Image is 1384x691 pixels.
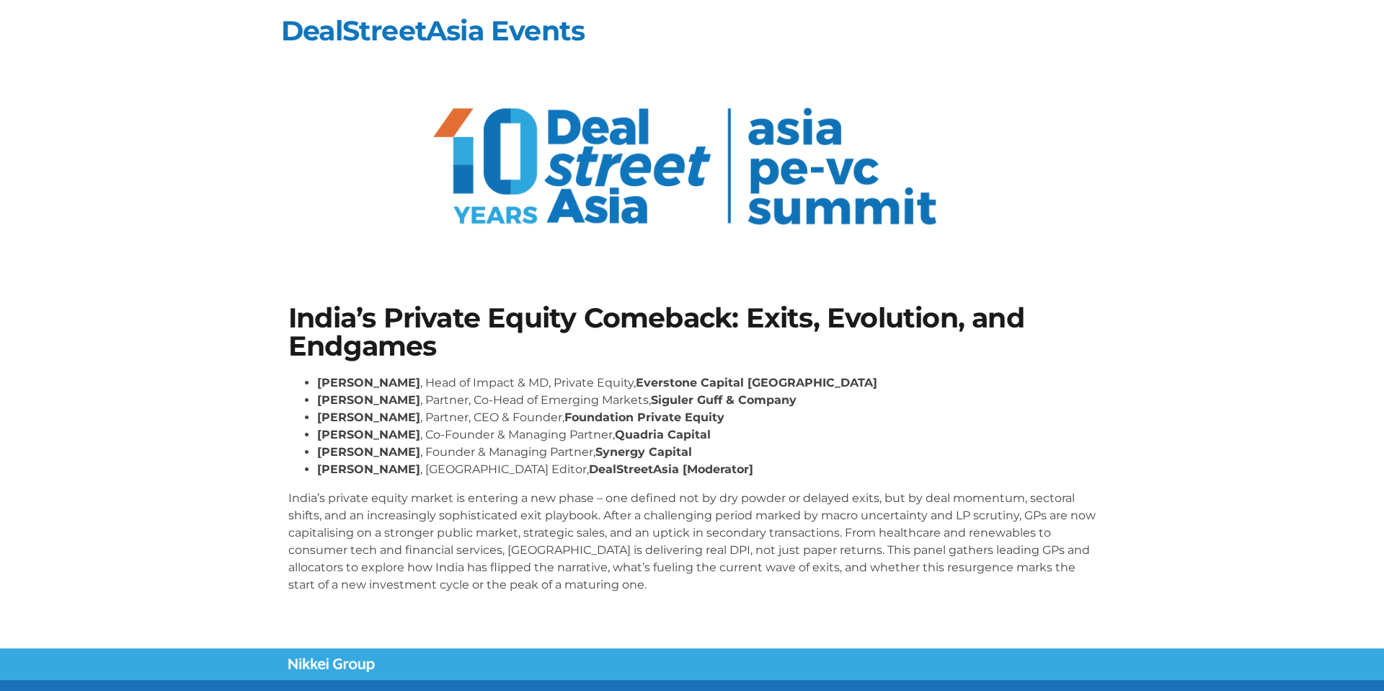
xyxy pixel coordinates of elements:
strong: Siguler Guff & Company [651,393,797,407]
img: Nikkei Group [288,658,375,672]
strong: [PERSON_NAME] [317,428,420,441]
p: India’s private equity market is entering a new phase – one defined not by dry powder or delayed ... [288,490,1096,594]
strong: [PERSON_NAME] [317,410,420,424]
li: , [GEOGRAPHIC_DATA] Editor, [317,461,1096,478]
strong: [PERSON_NAME] [317,376,420,389]
strong: [PERSON_NAME] [317,445,420,459]
strong: DealStreetAsia [Moderator] [589,462,753,476]
li: , Co-Founder & Managing Partner, [317,426,1096,444]
strong: [PERSON_NAME] [317,393,420,407]
li: , Partner, Co-Head of Emerging Markets, [317,392,1096,409]
li: , Partner, CEO & Founder, [317,409,1096,426]
strong: Foundation Private Equity [564,410,724,424]
li: , Head of Impact & MD, Private Equity, [317,374,1096,392]
strong: Everstone Capital [GEOGRAPHIC_DATA] [636,376,877,389]
li: , Founder & Managing Partner, [317,444,1096,461]
strong: Synergy Capital [595,445,692,459]
strong: Quadria Capital [615,428,711,441]
strong: [PERSON_NAME] [317,462,420,476]
h1: India’s Private Equity Comeback: Exits, Evolution, and Endgames [288,304,1096,360]
a: DealStreetAsia Events [281,14,585,48]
